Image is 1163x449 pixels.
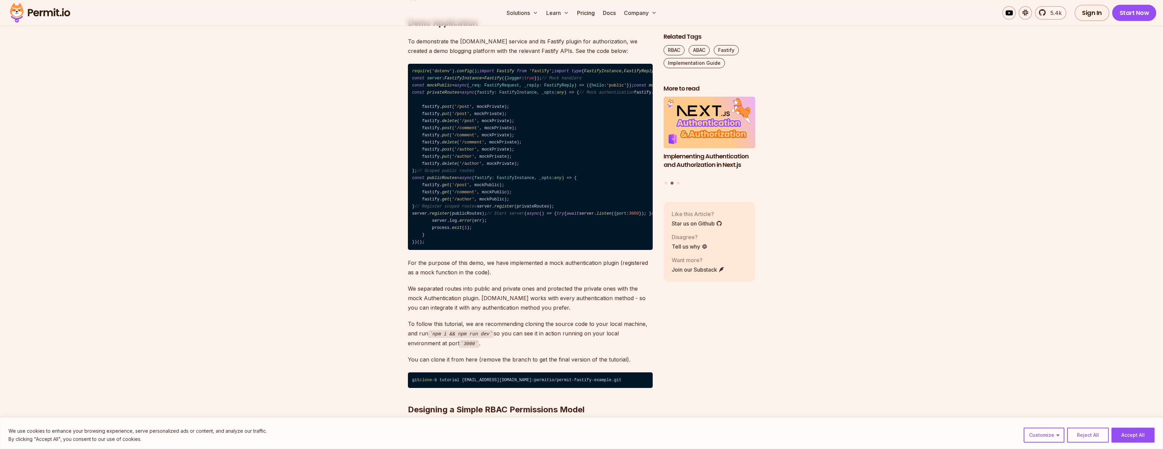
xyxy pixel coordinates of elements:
span: async [454,83,467,88]
span: '/comment' [452,133,477,138]
span: '/author' [452,197,474,202]
div: Posts [664,97,755,186]
h2: More to read [664,84,755,93]
span: const [412,83,425,88]
span: delete [442,119,457,123]
span: privateRoutes [427,90,459,95]
span: import [554,69,569,74]
span: '/post' [452,183,469,188]
span: type [572,69,581,74]
button: Go to slide 1 [665,182,667,184]
span: put [442,112,449,116]
span: // Mock handlers [542,76,582,81]
button: Go to slide 2 [671,182,674,185]
span: // Mock authentication [579,90,634,95]
span: '/post' [454,104,472,109]
a: Docs [600,6,618,20]
span: fastify: FastifyInstance, _opts: [474,176,561,180]
span: Fastify [497,69,514,74]
span: // Register scoped routes [415,204,477,209]
span: post [442,126,452,131]
span: put [442,154,449,159]
span: publicRoutes [427,176,457,180]
span: const [412,76,425,81]
span: fastify: FastifyInstance, _opts: [477,90,564,95]
span: 1 [465,226,467,230]
p: We separated routes into public and private ones and protected the private ones with the mock Aut... [408,284,653,312]
span: FastifyInstance [445,76,482,81]
span: // Start server [487,211,524,216]
span: '/comment' [452,190,477,195]
button: Solutions [504,6,541,20]
span: catch [651,211,664,216]
a: Implementation Guide [664,58,725,68]
a: 5.4k [1035,6,1066,20]
span: put [442,133,449,138]
span: const [412,176,425,180]
button: Customize [1024,428,1064,443]
span: 'dotenv' [432,69,452,74]
span: require [412,69,429,74]
span: const [412,90,425,95]
img: Permit logo [7,1,73,24]
span: mockPublic [427,83,452,88]
span: Fastify [484,76,501,81]
span: try [557,211,564,216]
span: any [557,90,564,95]
code: npm i && npm run dev [428,330,494,338]
span: 'public' [607,83,627,88]
span: await [567,211,579,216]
span: clone [419,378,432,383]
p: To follow this tutorial, we are recommending cloning the source code to your local machine, and r... [408,319,653,348]
p: To demonstrate the [DOMAIN_NAME] service and its Fastify plugin for authorization, we created a d... [408,37,653,56]
span: post [442,104,452,109]
span: FastifyReply [624,69,654,74]
h3: Implementing Authentication and Authorization in Next.js [664,152,755,169]
span: // Scoped public routes [417,169,474,173]
span: logger [507,76,522,81]
span: post [442,147,452,152]
code: ( ). (); ; { , , } ; : = ({ : }); = ( ) => ({ : }); = ( ) => ({ : }); = ( ) => ({ : }); = ( ) => ... [408,64,653,250]
code: 3000 [459,340,479,348]
p: Like this Article? [672,210,722,218]
span: '/author' [452,154,474,159]
p: Disagree? [672,233,708,241]
span: error [459,218,472,223]
button: Accept All [1111,428,1155,443]
span: 5.4k [1046,9,1062,17]
p: By clicking "Accept All", you consent to our use of cookies. [8,435,267,443]
span: '/post' [452,112,469,116]
span: async [462,90,474,95]
button: Learn [544,6,572,20]
a: Fastify [714,45,739,55]
span: const [634,83,647,88]
a: RBAC [664,45,685,55]
p: We use cookies to enhance your browsing experience, serve personalized ads or content, and analyz... [8,427,267,435]
code: git -b tutorial [EMAIL_ADDRESS][DOMAIN_NAME]:permitio/permit-fastify-example.git [408,372,653,388]
a: Star us on Github [672,219,722,228]
li: 2 of 3 [664,97,755,178]
span: log [450,218,457,223]
span: exit [452,226,462,230]
span: register [494,204,514,209]
span: server [427,76,442,81]
a: ABAC [689,45,710,55]
span: async [527,211,539,216]
span: FastifyInstance [584,69,622,74]
button: Company [621,6,659,20]
a: Tell us why [672,242,708,251]
span: from [517,69,527,74]
span: delete [442,161,457,166]
span: listen [596,211,611,216]
span: _req: FastifyRequest, _reply: FastifyReply [469,83,574,88]
span: get [442,190,449,195]
span: port [616,211,626,216]
span: 'fastify' [529,69,552,74]
img: Implementing Authentication and Authorization in Next.js [664,97,755,149]
span: 3000 [629,211,639,216]
span: hello [592,83,604,88]
span: '/comment' [459,140,485,145]
h2: Related Tags [664,33,755,41]
p: For the purpose of this demo, we have implemented a mock authentication plugin (registered as a m... [408,258,653,277]
span: '/post' [459,119,477,123]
